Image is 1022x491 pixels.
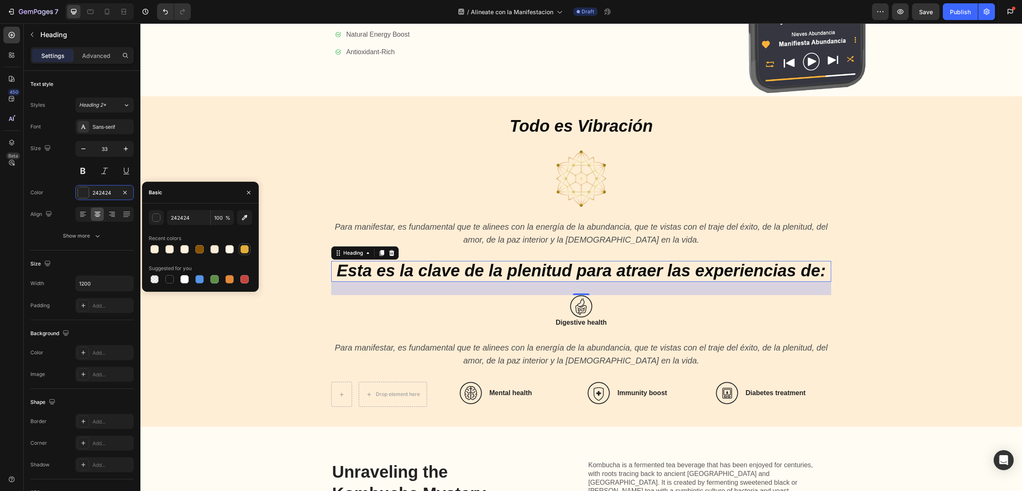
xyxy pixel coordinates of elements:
[30,302,50,309] div: Padding
[8,89,20,95] div: 450
[82,51,110,60] p: Advanced
[79,101,106,109] span: Heading 2*
[416,127,466,183] img: gempages_584370437878711156-79cd2105-7b58-408d-a49e-72755b768d7b.png
[149,235,181,242] div: Recent colors
[75,98,134,113] button: Heading 2*
[30,349,43,356] div: Color
[195,320,687,342] i: Para manifestar, es fundamental que te alinees con la energía de la abundancia, que te vistas con...
[30,80,53,88] div: Text style
[92,371,132,378] div: Add...
[919,8,933,15] span: Save
[950,8,971,16] div: Publish
[476,365,563,375] h3: Immunity boost
[348,365,435,375] h3: Mental health
[30,189,43,196] div: Color
[30,397,57,408] div: Shape
[467,8,469,16] span: /
[92,302,132,310] div: Add...
[55,7,58,17] p: 7
[201,226,224,233] div: Heading
[149,265,192,272] div: Suggested for you
[92,440,132,447] div: Add...
[30,228,134,243] button: Show more
[191,294,691,305] h3: Rich Text Editor. Editing area: main
[157,3,191,20] div: Undo/Redo
[149,189,162,196] div: Basic
[92,123,132,131] div: Sans-serif
[30,209,54,220] div: Align
[76,276,133,291] input: Auto
[30,439,47,447] div: Corner
[30,123,41,130] div: Font
[912,3,940,20] button: Save
[235,368,280,374] div: Drop element here
[140,23,1022,491] iframe: Design area
[30,371,45,378] div: Image
[30,258,52,270] div: Size
[471,8,553,16] span: Alineate con la Manifestacion
[582,8,594,15] span: Draft
[92,349,132,357] div: Add...
[6,153,20,159] div: Beta
[206,24,274,34] p: Antioxidant-Rich
[30,101,45,109] div: Styles
[63,232,102,240] div: Show more
[30,418,47,425] div: Border
[225,214,230,222] span: %
[191,238,691,258] h2: Rich Text Editor. Editing area: main
[195,199,687,221] i: Para manifestar, es fundamental que te alinees con la energía de la abundancia, que te vistas con...
[41,51,65,60] p: Settings
[30,280,44,287] div: Width
[30,328,71,339] div: Background
[448,438,684,481] p: Kombucha is a fermented tea beverage that has been enjoyed for centuries, with roots tracing back...
[92,461,132,469] div: Add...
[196,238,685,256] i: Esta es la clave de la plenitud para atraer las experiencias de:
[92,189,117,197] div: 242424
[30,461,50,468] div: Shadow
[191,437,392,482] h2: Unraveling the Kombucha Mystery
[994,450,1014,470] div: Open Intercom Messenger
[30,143,52,154] div: Size
[40,30,130,40] p: Heading
[3,3,62,20] button: 7
[192,238,690,258] p: ⁠⁠⁠⁠⁠⁠⁠
[192,295,690,304] p: Digestive health
[167,210,210,225] input: Eg: FFFFFF
[369,93,512,112] i: Todo es Vibración
[92,418,132,426] div: Add...
[605,365,691,375] h3: Diabetes treatment
[943,3,978,20] button: Publish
